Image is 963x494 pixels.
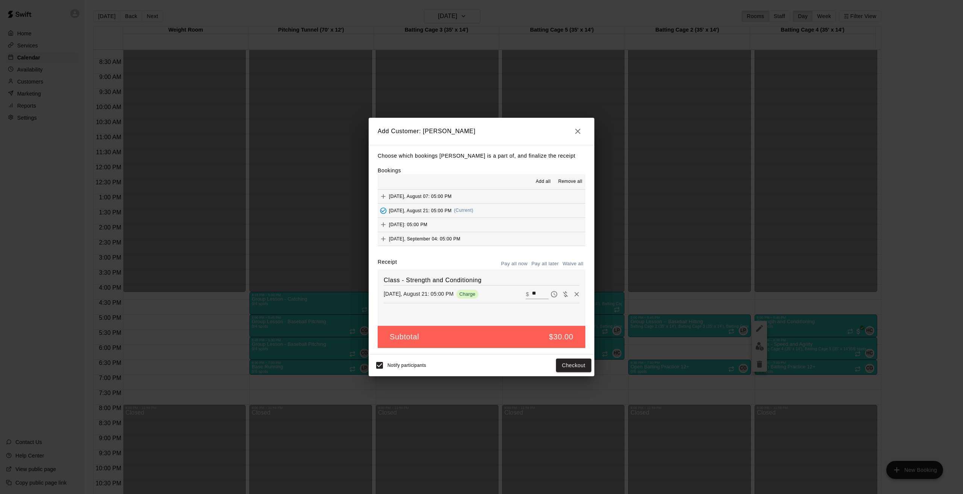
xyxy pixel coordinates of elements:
button: Added - Collect Payment[DATE], August 21: 05:00 PM(Current) [378,204,585,217]
span: [DATE], September 04: 05:00 PM [389,236,460,241]
button: Added - Collect Payment [378,205,389,216]
button: Checkout [556,359,591,372]
button: Waive all [560,258,585,270]
span: Add [378,222,389,227]
button: Add[DATE], September 04: 05:00 PM [378,232,585,246]
span: Remove all [558,178,582,185]
span: Add all [536,178,551,185]
button: Pay all now [499,258,530,270]
button: Remove all [555,176,585,188]
span: [DATE]: 05:00 PM [389,222,427,227]
button: Pay all later [530,258,561,270]
p: [DATE], August 21: 05:00 PM [384,290,454,298]
span: Add [378,193,389,199]
span: [DATE], August 07: 05:00 PM [389,193,452,199]
button: Add all [531,176,555,188]
span: Pay later [548,290,560,297]
span: Charge [456,291,478,297]
span: [DATE], August 21: 05:00 PM [389,208,452,213]
button: Remove [571,289,582,300]
span: Notify participants [387,363,426,368]
button: Add[DATE], August 07: 05:00 PM [378,190,585,204]
span: Add [378,236,389,241]
h5: Subtotal [390,332,419,342]
label: Receipt [378,258,397,270]
span: (Current) [454,208,474,213]
h6: Class - Strength and Conditioning [384,275,579,285]
label: Bookings [378,167,401,173]
h5: $30.00 [549,332,573,342]
p: Choose which bookings [PERSON_NAME] is a part of, and finalize the receipt [378,151,585,161]
h2: Add Customer: [PERSON_NAME] [369,118,594,145]
p: $ [526,290,529,298]
span: Waive payment [560,290,571,297]
button: Add[DATE]: 05:00 PM [378,218,585,232]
